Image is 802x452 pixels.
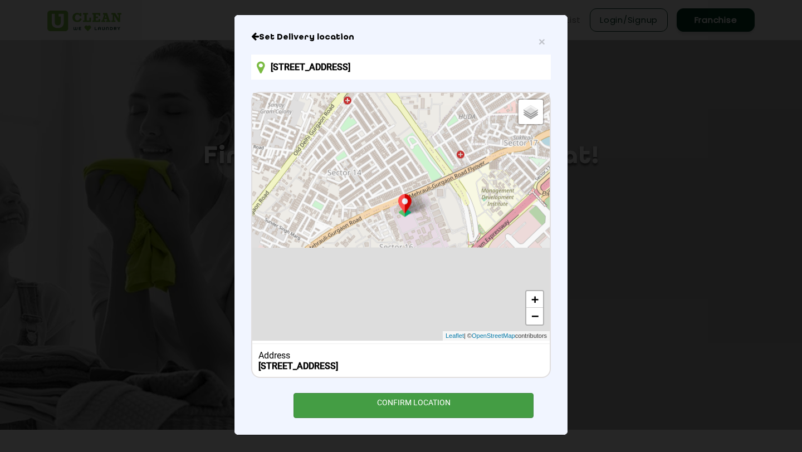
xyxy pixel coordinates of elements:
a: Leaflet [446,331,464,341]
input: Enter location [251,55,551,80]
div: | © contributors [443,331,550,341]
span: × [539,35,545,48]
button: Close [539,36,545,47]
div: CONFIRM LOCATION [294,393,534,418]
a: Layers [519,100,543,124]
h6: Close [251,32,551,43]
b: [STREET_ADDRESS] [258,361,338,371]
div: Address [258,350,544,361]
a: Zoom in [526,291,543,308]
a: OpenStreetMap [472,331,515,341]
a: Zoom out [526,308,543,325]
